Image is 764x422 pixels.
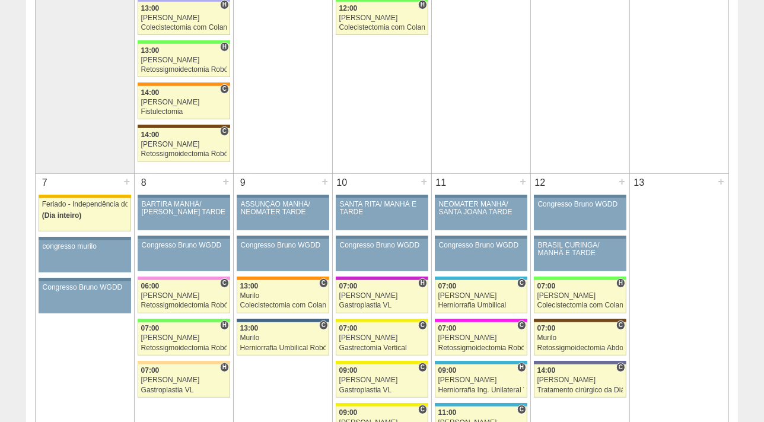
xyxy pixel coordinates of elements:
a: BARTIRA MANHÃ/ [PERSON_NAME] TARDE [138,198,230,230]
span: 13:00 [240,324,259,332]
div: 10 [333,174,351,192]
div: [PERSON_NAME] [339,376,425,384]
span: Hospital [517,363,526,372]
span: 07:00 [141,366,160,375]
div: Key: Santa Rita [336,361,428,364]
div: [PERSON_NAME] [141,56,227,64]
a: C 07:00 Murilo Retossigmoidectomia Abdominal VL [534,322,626,356]
div: [PERSON_NAME] [537,292,623,300]
a: NEOMATER MANHÃ/ SANTA JOANA TARDE [435,198,527,230]
a: H 13:00 [PERSON_NAME] Colecistectomia com Colangiografia VL [138,2,230,35]
a: C 13:00 Murilo Colecistectomia com Colangiografia VL [237,280,329,313]
span: Consultório [418,321,427,330]
div: Herniorrafia Ing. Unilateral VL [438,386,524,394]
span: Hospital [220,321,229,330]
div: Congresso Bruno WGDD [340,242,425,249]
div: Key: Aviso [435,236,527,239]
span: Consultório [616,363,625,372]
div: [PERSON_NAME] [438,334,524,342]
div: Colecistectomia com Colangiografia VL [537,302,623,309]
div: [PERSON_NAME] [141,292,227,300]
span: Consultório [517,321,526,330]
span: Consultório [220,84,229,94]
span: 14:00 [537,366,556,375]
div: Key: Aviso [336,236,428,239]
span: Consultório [517,405,526,414]
div: Key: Aviso [336,195,428,198]
a: C 07:00 [PERSON_NAME] Retossigmoidectomia Robótica [435,322,527,356]
div: Congresso Bruno WGDD [43,284,128,291]
div: Key: Santa Joana [138,125,230,128]
div: [PERSON_NAME] [141,141,227,148]
div: 8 [135,174,153,192]
div: [PERSON_NAME] [438,292,524,300]
div: 7 [36,174,54,192]
div: Retossigmoidectomia Robótica [438,344,524,352]
span: 07:00 [438,282,457,290]
div: Herniorrafia Umbilical Robótica [240,344,326,352]
span: 07:00 [141,324,160,332]
span: 07:00 [438,324,457,332]
div: BARTIRA MANHÃ/ [PERSON_NAME] TARDE [142,201,227,216]
div: Retossigmoidectomia Robótica [141,66,227,74]
div: Colecistectomia com Colangiografia VL [339,24,425,31]
div: [PERSON_NAME] [438,376,524,384]
span: 09:00 [339,366,358,375]
div: + [716,174,726,189]
div: Key: Aviso [138,195,230,198]
span: 13:00 [141,46,160,55]
div: 9 [234,174,252,192]
a: Congresso Bruno WGDD [534,198,626,230]
div: Key: Santa Joana [534,319,626,322]
div: Retossigmoidectomia Robótica [141,302,227,309]
div: 12 [531,174,549,192]
a: H 07:00 [PERSON_NAME] Retossigmoidectomia Robótica [138,322,230,356]
span: 11:00 [438,408,457,417]
div: Key: Santa Rita [336,319,428,322]
div: Congresso Bruno WGDD [142,242,227,249]
div: + [122,174,132,189]
div: Key: Feriado [39,195,131,198]
a: C 13:00 Murilo Herniorrafia Umbilical Robótica [237,322,329,356]
span: 07:00 [537,282,556,290]
div: Fistulectomia [141,108,227,116]
div: Key: Brasil [138,40,230,44]
a: Congresso Bruno WGDD [39,281,131,313]
div: Colecistectomia com Colangiografia VL [141,24,227,31]
div: Retossigmoidectomia Abdominal VL [537,344,623,352]
div: Key: São Luiz - SCS [138,83,230,86]
div: Murilo [240,292,326,300]
div: Key: Brasil [138,319,230,322]
div: Key: Aviso [435,195,527,198]
div: Herniorrafia Umbilical [438,302,524,309]
div: Key: Aviso [237,236,329,239]
a: H 09:00 [PERSON_NAME] Herniorrafia Ing. Unilateral VL [435,364,527,398]
div: Key: São Luiz - Jabaquara [237,319,329,322]
div: Key: Bartira [138,361,230,364]
div: Feriado - Independência do [GEOGRAPHIC_DATA] [42,201,128,208]
div: [PERSON_NAME] [339,292,425,300]
span: Consultório [319,321,328,330]
div: [PERSON_NAME] [339,14,425,22]
div: [PERSON_NAME] [141,99,227,106]
div: Gastroplastia VL [141,386,227,394]
div: + [320,174,330,189]
div: Key: Brasil [534,277,626,280]
span: Consultório [517,278,526,288]
a: H 12:00 [PERSON_NAME] Colecistectomia com Colangiografia VL [336,2,428,35]
div: Retossigmoidectomia Robótica [141,344,227,352]
div: Murilo [537,334,623,342]
div: Key: Albert Einstein [138,277,230,280]
span: Hospital [220,363,229,372]
a: C 14:00 [PERSON_NAME] Fistulectomia [138,86,230,119]
div: [PERSON_NAME] [339,334,425,342]
div: Key: Aviso [138,236,230,239]
div: [PERSON_NAME] [141,376,227,384]
a: C 14:00 [PERSON_NAME] Tratamento cirúrgico da Diástase do reto abdomem [534,364,626,398]
div: + [221,174,231,189]
div: ASSUNÇÃO MANHÃ/ NEOMATER TARDE [241,201,326,216]
span: 07:00 [537,324,556,332]
div: SANTA RITA/ MANHÃ E TARDE [340,201,425,216]
a: Congresso Bruno WGDD [435,239,527,271]
a: C 14:00 [PERSON_NAME] Retossigmoidectomia Robótica [138,128,230,161]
